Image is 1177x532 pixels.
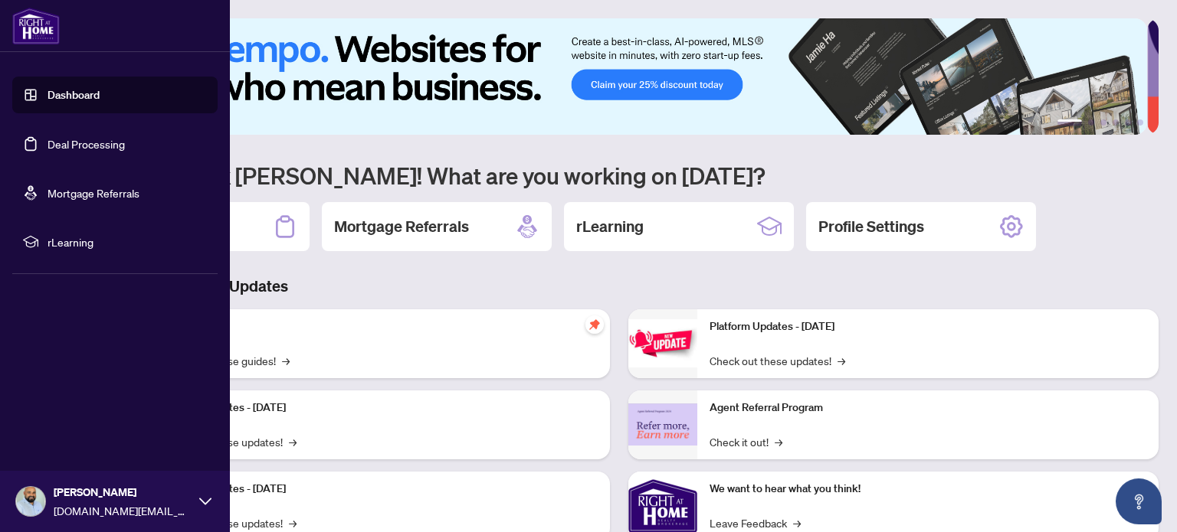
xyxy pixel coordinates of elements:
[710,318,1146,335] p: Platform Updates - [DATE]
[289,433,297,450] span: →
[1100,119,1107,126] button: 3
[710,514,801,531] a: Leave Feedback→
[80,276,1159,297] h3: Brokerage & Industry Updates
[48,186,139,200] a: Mortgage Referrals
[161,400,598,416] p: Platform Updates - [DATE]
[289,514,297,531] span: →
[710,352,845,369] a: Check out these updates!→
[1125,119,1131,126] button: 5
[54,502,192,519] span: [DOMAIN_NAME][EMAIL_ADDRESS][DOMAIN_NAME]
[334,216,469,237] h2: Mortgage Referrals
[710,400,1146,416] p: Agent Referral Program
[1057,119,1082,126] button: 1
[818,216,924,237] h2: Profile Settings
[628,319,697,367] img: Platform Updates - June 23, 2025
[80,161,1159,190] h1: Welcome back [PERSON_NAME]! What are you working on [DATE]?
[793,514,801,531] span: →
[48,233,207,250] span: rLearning
[161,318,598,335] p: Self-Help
[48,137,125,151] a: Deal Processing
[54,484,192,501] span: [PERSON_NAME]
[576,216,644,237] h2: rLearning
[1137,119,1143,126] button: 6
[48,88,100,102] a: Dashboard
[585,315,604,334] span: pushpin
[80,18,1147,135] img: Slide 0
[1113,119,1119,126] button: 4
[710,481,1146,498] p: We want to hear what you think!
[12,8,60,44] img: logo
[838,352,845,369] span: →
[16,487,45,516] img: Profile Icon
[282,352,290,369] span: →
[775,433,782,450] span: →
[1116,478,1162,524] button: Open asap
[161,481,598,498] p: Platform Updates - [DATE]
[1088,119,1094,126] button: 2
[628,403,697,446] img: Agent Referral Program
[710,433,782,450] a: Check it out!→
